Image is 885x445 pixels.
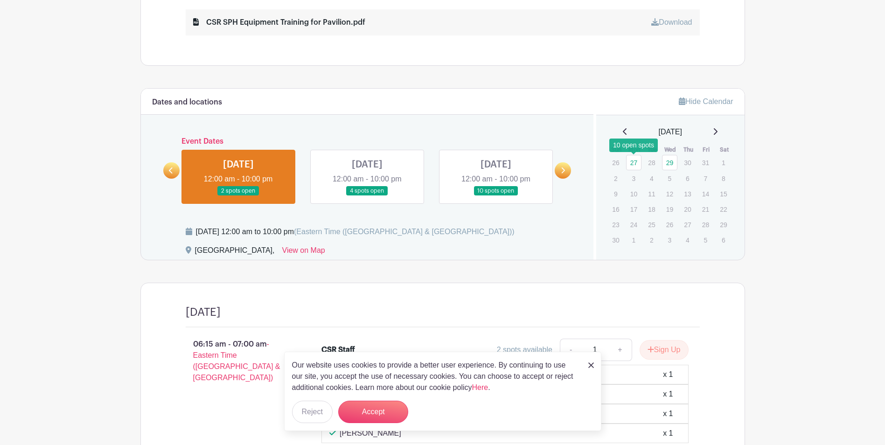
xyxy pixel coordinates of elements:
[588,362,594,368] img: close_button-5f87c8562297e5c2d7936805f587ecaba9071eb48480494691a3f1689db116b3.svg
[560,339,581,361] a: -
[626,217,641,232] p: 24
[662,217,677,232] p: 26
[662,233,677,247] p: 3
[338,401,408,423] button: Accept
[644,171,659,186] p: 4
[608,187,623,201] p: 9
[716,233,731,247] p: 6
[716,217,731,232] p: 29
[626,202,641,216] p: 17
[716,202,731,216] p: 22
[698,187,713,201] p: 14
[608,339,632,361] a: +
[626,233,641,247] p: 1
[640,340,689,360] button: Sign Up
[662,202,677,216] p: 19
[644,217,659,232] p: 25
[497,344,552,355] div: 2 spots available
[716,155,731,170] p: 1
[698,202,713,216] p: 21
[644,233,659,247] p: 2
[716,171,731,186] p: 8
[608,155,623,170] p: 26
[180,137,555,146] h6: Event Dates
[662,145,680,154] th: Wed
[626,171,641,186] p: 3
[663,369,673,380] div: x 1
[680,202,695,216] p: 20
[679,145,697,154] th: Thu
[608,202,623,216] p: 16
[680,233,695,247] p: 4
[292,360,578,393] p: Our website uses cookies to provide a better user experience. By continuing to use our site, you ...
[626,187,641,201] p: 10
[716,187,731,201] p: 15
[608,217,623,232] p: 23
[662,155,677,170] a: 29
[195,245,275,260] div: [GEOGRAPHIC_DATA],
[321,344,355,355] div: CSR Staff
[196,226,515,237] div: [DATE] 12:00 am to 10:00 pm
[186,306,221,319] h4: [DATE]
[663,408,673,419] div: x 1
[679,97,733,105] a: Hide Calendar
[644,155,659,170] p: 28
[472,383,488,391] a: Here
[680,171,695,186] p: 6
[282,245,325,260] a: View on Map
[609,139,658,152] div: 10 open spots
[651,18,692,26] a: Download
[607,145,626,154] th: Sun
[680,155,695,170] p: 30
[662,171,677,186] p: 5
[608,171,623,186] p: 2
[152,98,222,107] h6: Dates and locations
[193,17,365,28] div: CSR SPH Equipment Training for Pavilion.pdf
[662,187,677,201] p: 12
[698,233,713,247] p: 5
[294,228,515,236] span: (Eastern Time ([GEOGRAPHIC_DATA] & [GEOGRAPHIC_DATA]))
[193,340,280,382] span: - Eastern Time ([GEOGRAPHIC_DATA] & [GEOGRAPHIC_DATA])
[340,428,401,439] p: [PERSON_NAME]
[608,233,623,247] p: 30
[644,202,659,216] p: 18
[171,335,307,387] p: 06:15 am - 07:00 am
[680,217,695,232] p: 27
[698,171,713,186] p: 7
[663,428,673,439] div: x 1
[698,217,713,232] p: 28
[697,145,716,154] th: Fri
[680,187,695,201] p: 13
[715,145,733,154] th: Sat
[663,389,673,400] div: x 1
[292,401,333,423] button: Reject
[659,126,682,138] span: [DATE]
[698,155,713,170] p: 31
[644,187,659,201] p: 11
[626,155,641,170] a: 27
